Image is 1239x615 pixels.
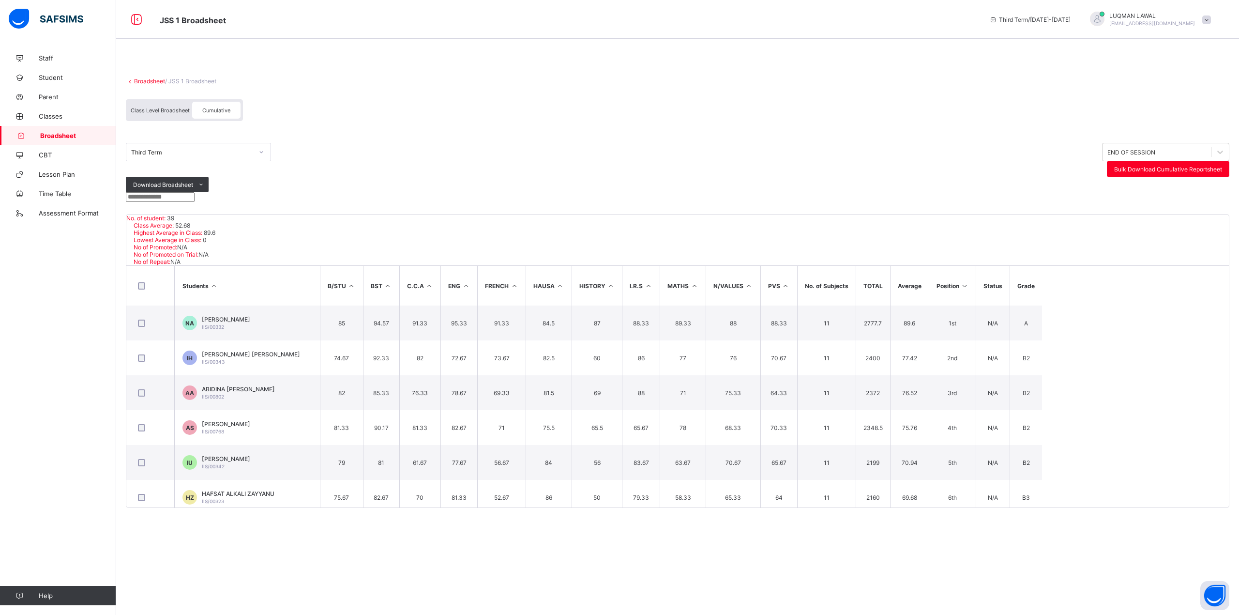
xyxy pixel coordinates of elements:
[660,227,699,234] span: 11
[484,74,520,108] td: 97
[309,34,345,74] th: ENG
[520,108,564,143] td: 84
[392,108,436,143] td: 84
[477,375,526,410] td: 69.33
[76,231,98,237] span: IIS/00329
[436,213,484,248] td: 60
[856,266,890,306] th: TOTAL
[747,88,768,94] span: 89.34
[271,108,310,143] td: 85
[202,324,224,330] span: IIS/00332
[345,34,392,74] th: FRENCH
[983,389,1002,397] span: N/A
[572,266,622,306] th: HISTORY
[436,143,484,178] td: 45
[983,354,1002,362] span: N/A
[440,266,477,306] th: ENG
[235,108,271,143] td: 87
[202,394,224,400] span: IIS/00802
[549,50,557,57] i: Sort in Ascending Order
[76,259,126,265] span: [PERSON_NAME]
[440,306,477,340] td: 95.33
[134,77,165,85] a: Broadsheet
[510,282,518,290] i: Sort in Ascending Order
[194,143,235,178] td: 73
[300,22,316,29] span: 25.38
[783,192,814,199] span: 4th
[255,50,263,57] i: Sort in Ascending Order
[436,74,484,108] td: 77
[1017,389,1035,397] span: B2
[60,88,68,94] span: NA
[131,107,190,114] span: Class Level Broadsheet
[564,248,617,283] td: 74
[235,34,271,74] th: BST
[170,258,181,265] span: N/A
[67,22,106,29] span: Class Average:
[601,50,609,57] i: Sort in Ascending Order
[617,213,652,248] td: 74
[989,16,1071,23] span: session/term information
[436,108,484,143] td: 65
[106,22,122,29] span: 55.77
[572,410,622,445] td: 65.5
[309,108,345,143] td: 80
[49,34,194,74] th: Students
[440,375,477,410] td: 78.67
[186,424,194,431] span: AS
[564,213,617,248] td: 73
[345,248,392,283] td: 37
[76,224,160,231] span: MAISARATU [PERSON_NAME]
[747,227,768,234] span: 71.82
[622,375,660,410] td: 88
[384,282,392,290] i: Sort in Ascending Order
[320,410,363,445] td: 81.33
[805,320,848,327] span: 11
[363,306,399,340] td: 94.57
[520,248,564,283] td: 85
[198,251,209,258] span: N/A
[309,213,345,248] td: 75
[760,340,797,375] td: 70.67
[235,143,271,178] td: 99
[134,244,177,251] span: No of Promoted:
[39,209,116,217] span: Assessment Format
[690,282,698,290] i: Sort in Ascending Order
[1109,12,1195,19] span: LUQMAN LAWAL
[863,320,883,327] span: 2777.7
[76,154,172,161] span: [PERSON_NAME] [PERSON_NAME]
[747,192,768,199] span: 73.45
[520,34,564,74] th: MATHS
[747,123,768,129] span: 80.55
[320,266,363,306] th: B/STU
[185,320,194,327] span: NA
[202,385,275,393] span: ABIDINA [PERSON_NAME]
[829,88,844,94] span: A
[477,266,526,306] th: FRENCH
[564,108,617,143] td: 82
[436,178,484,213] td: 48
[652,34,707,74] th: No. of Subjects
[202,229,215,236] span: 89.6
[622,266,660,306] th: I.R.S
[660,375,706,410] td: 71
[363,266,399,306] th: BST
[330,50,338,57] i: Sort in Ascending Order
[805,354,848,362] span: 11
[194,108,235,143] td: 79
[10,22,52,29] span: No. of students:
[126,215,166,222] span: No. of student:
[202,316,250,323] span: [PERSON_NAME]
[564,143,617,178] td: 90
[806,50,814,57] i: Sort in Descending Order
[60,262,67,269] span: TA
[294,50,302,57] i: Sort in Ascending Order
[177,244,187,251] span: N/A
[617,108,652,143] td: 74
[745,282,753,290] i: Sort in Ascending Order
[399,340,441,375] td: 82
[617,143,652,178] td: 79
[937,389,969,397] span: 3rd
[425,282,434,290] i: Sort in Ascending Order
[309,74,345,108] td: 96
